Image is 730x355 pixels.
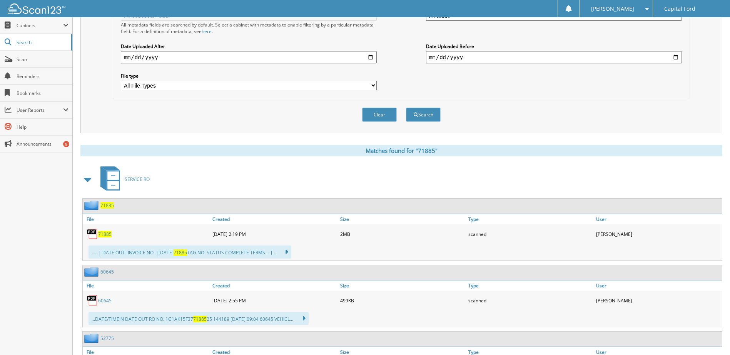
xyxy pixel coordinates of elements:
[121,51,377,63] input: start
[84,267,100,277] img: folder2.png
[338,214,466,224] a: Size
[17,107,63,113] span: User Reports
[96,164,150,194] a: SERVICE RO
[594,214,722,224] a: User
[100,202,114,209] a: 71885
[87,228,98,240] img: PDF.png
[121,22,377,35] div: All metadata fields are searched by default. Select a cabinet with metadata to enable filtering b...
[84,333,100,343] img: folder2.png
[594,226,722,242] div: [PERSON_NAME]
[89,312,309,325] div: ...DATE/TIMEIN DATE OUT RO NO. 1G1AK15F37 25 144189 [DATE] 09:04 60645 VEHICL...
[193,316,207,322] span: 71885
[210,280,338,291] a: Created
[17,90,68,96] span: Bookmarks
[210,226,338,242] div: [DATE] 2:19 PM
[17,73,68,80] span: Reminders
[466,280,594,291] a: Type
[426,43,682,50] label: Date Uploaded Before
[210,293,338,308] div: [DATE] 2:55 PM
[426,51,682,63] input: end
[594,293,722,308] div: [PERSON_NAME]
[664,7,695,11] span: Capital Ford
[466,214,594,224] a: Type
[466,226,594,242] div: scanned
[338,293,466,308] div: 499KB
[338,226,466,242] div: 2MB
[98,231,112,237] a: 71885
[406,108,441,122] button: Search
[125,176,150,182] span: SERVICE RO
[692,318,730,355] iframe: Chat Widget
[174,249,187,256] span: 71885
[80,145,722,156] div: Matches found for "71885"
[100,335,114,342] a: 52775
[89,246,291,259] div: ..... | DATE OUT] INVOICE NO. |[DATE] TAG NO. STATUS COMPLETE TERMS ... [...
[17,141,68,147] span: Announcements
[84,201,100,210] img: folder2.png
[98,297,112,304] a: 60645
[100,269,114,275] a: 60645
[466,293,594,308] div: scanned
[17,56,68,63] span: Scan
[8,3,65,14] img: scan123-logo-white.svg
[121,73,377,79] label: File type
[591,7,634,11] span: [PERSON_NAME]
[362,108,397,122] button: Clear
[338,280,466,291] a: Size
[202,28,212,35] a: here
[17,22,63,29] span: Cabinets
[17,39,67,46] span: Search
[63,141,69,147] div: 8
[17,124,68,130] span: Help
[121,43,377,50] label: Date Uploaded After
[83,214,210,224] a: File
[594,280,722,291] a: User
[87,295,98,306] img: PDF.png
[210,214,338,224] a: Created
[83,280,210,291] a: File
